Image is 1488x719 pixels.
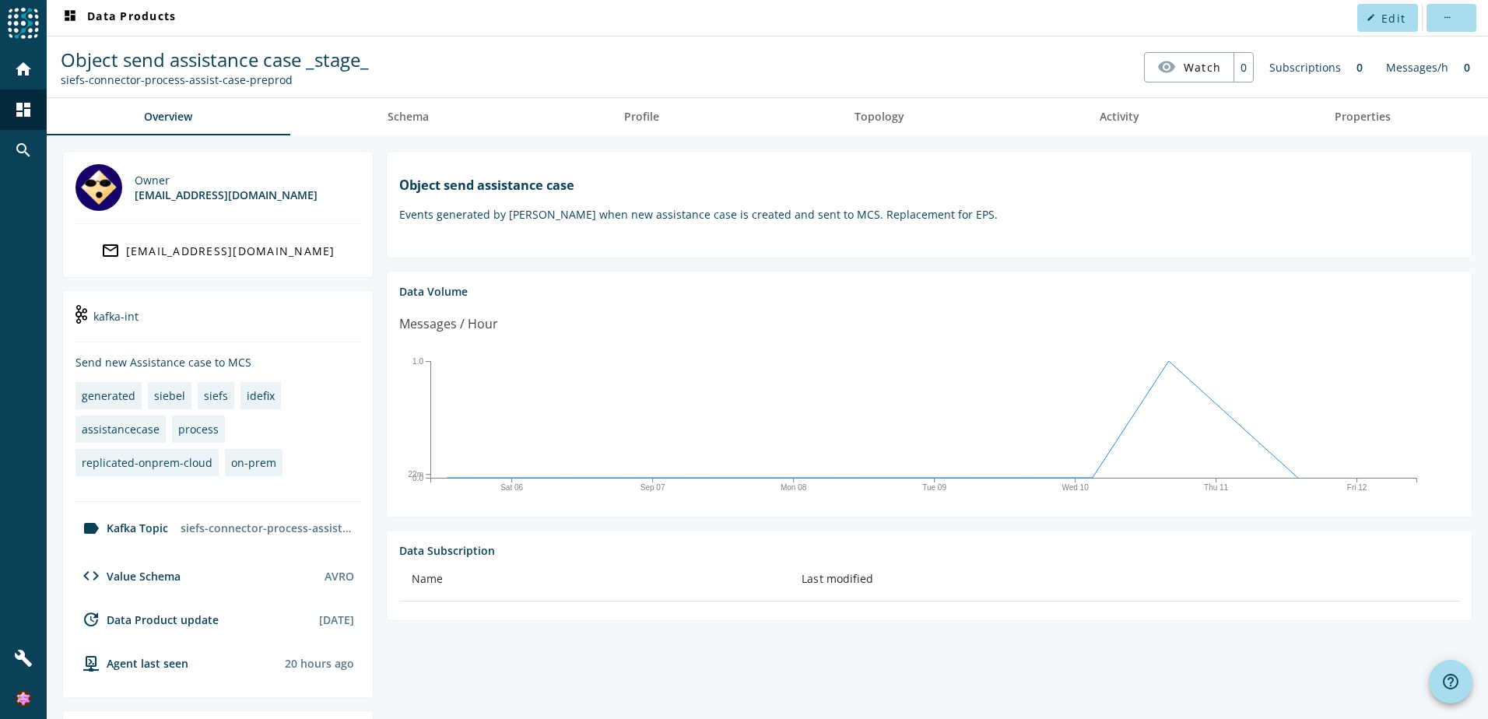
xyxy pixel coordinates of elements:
div: Value Schema [75,566,181,585]
div: siefs [204,388,228,403]
text: 1.0 [412,356,423,365]
div: [EMAIL_ADDRESS][DOMAIN_NAME] [126,244,335,258]
h1: Object send assistance case [399,177,1459,194]
mat-icon: visibility [1157,58,1176,76]
button: Edit [1357,4,1418,32]
div: Kafka Topic: siefs-connector-process-assist-case-preprod [61,72,369,87]
th: Name [399,558,789,602]
img: kafka-int [75,305,87,324]
mat-icon: build [14,649,33,668]
div: siebel [154,388,185,403]
mat-icon: mail_outline [101,241,120,260]
mat-icon: update [82,610,100,629]
img: DL_301529@mobi.ch [75,164,122,211]
mat-icon: search [14,141,33,160]
div: Messages / Hour [399,314,498,334]
div: replicated-onprem-cloud [82,455,212,470]
div: kafka-int [75,303,360,342]
div: process [178,422,219,437]
mat-icon: home [14,60,33,79]
span: Object send assistance case _stage_ [61,47,369,72]
text: Sep 07 [640,483,665,492]
mat-icon: more_horiz [1442,13,1451,22]
p: Events generated by [PERSON_NAME] when new assistance case is created and sent to MCS. Replacemen... [399,207,1459,222]
mat-icon: label [82,519,100,538]
div: [DATE] [319,612,354,627]
div: on-prem [231,455,276,470]
div: agent-env-preprod [75,654,188,672]
mat-icon: code [82,566,100,585]
span: Watch [1184,54,1221,81]
button: Watch [1145,53,1234,81]
button: Data Products [54,4,182,32]
div: assistancecase [82,422,160,437]
span: Schema [388,111,429,122]
span: Activity [1100,111,1139,122]
div: Messages/h [1378,52,1456,82]
th: Last modified [789,558,1459,602]
span: Edit [1381,11,1406,26]
span: Profile [624,111,659,122]
a: [EMAIL_ADDRESS][DOMAIN_NAME] [75,237,360,265]
span: Overview [144,111,192,122]
text: Mon 08 [781,483,807,492]
div: 0 [1234,53,1253,82]
div: 0 [1456,52,1478,82]
text: Sat 06 [500,483,523,492]
text: Wed 10 [1062,483,1089,492]
img: spoud-logo.svg [8,8,39,39]
text: Tue 09 [922,483,946,492]
text: Thu 11 [1204,483,1229,492]
div: Agents typically reports every 15min to 1h [285,656,354,671]
div: AVRO [325,569,354,584]
div: generated [82,388,135,403]
mat-icon: dashboard [14,100,33,119]
text: 0.0 [412,473,423,482]
span: Data Products [61,9,176,27]
div: Data Product update [75,610,219,629]
span: Properties [1335,111,1391,122]
mat-icon: help_outline [1441,672,1460,691]
div: Data Subscription [399,543,1459,558]
div: Subscriptions [1262,52,1349,82]
div: Send new Assistance case to MCS [75,355,360,370]
div: Kafka Topic [75,519,168,538]
img: 4e32eef03a832d2ee18a6d06e9a67099 [16,691,31,707]
mat-icon: dashboard [61,9,79,27]
mat-icon: edit [1367,13,1375,22]
text: Fri 12 [1347,483,1367,492]
div: 0 [1349,52,1370,82]
div: Owner [135,173,318,188]
div: [EMAIL_ADDRESS][DOMAIN_NAME] [135,188,318,202]
div: Data Volume [399,284,1459,299]
text: 22m [409,470,423,479]
span: Topology [855,111,904,122]
div: siefs-connector-process-assist-case-preprod [174,514,360,542]
div: idefix [247,388,275,403]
